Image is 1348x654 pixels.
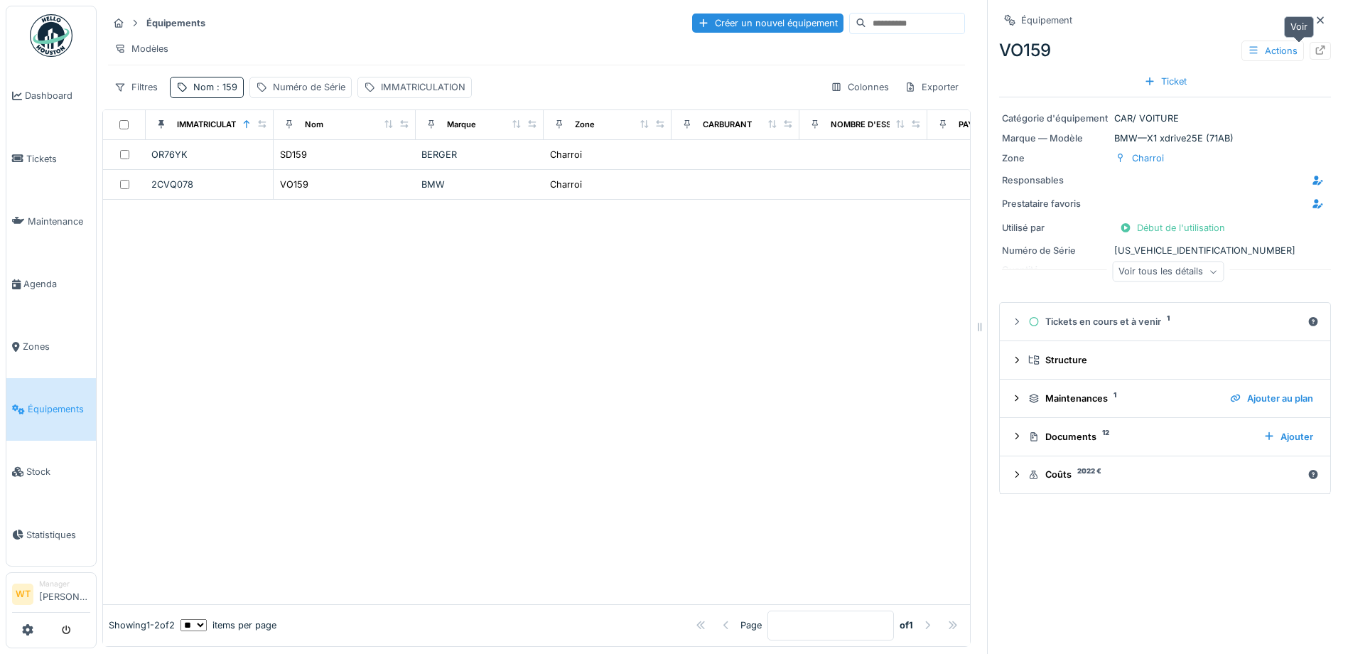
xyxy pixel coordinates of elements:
div: Modèles [108,38,175,59]
a: Équipements [6,378,96,441]
div: Maintenances [1028,392,1219,405]
li: [PERSON_NAME] [39,579,90,609]
div: Zone [1002,151,1109,165]
span: Dashboard [25,89,90,102]
div: IMMATRICULATION [177,119,251,131]
div: Numéro de Série [273,80,345,94]
div: Responsables [1002,173,1109,187]
div: items per page [180,618,276,632]
div: Documents [1028,430,1252,444]
summary: Maintenances1Ajouter au plan [1005,385,1325,412]
span: Statistiques [26,528,90,542]
div: Équipement [1021,14,1072,27]
a: Tickets [6,127,96,190]
summary: Coûts2022 € [1005,462,1325,488]
strong: Équipements [141,16,211,30]
div: NOMBRE D'ESSIEU [831,119,904,131]
div: Nom [193,80,237,94]
a: Statistiques [6,503,96,566]
div: Filtres [108,77,164,97]
div: Page [740,618,762,632]
div: BMW — X1 xdrive25E (71AB) [1002,132,1328,145]
span: Zones [23,340,90,353]
div: Catégorie d'équipement [1002,112,1109,125]
div: Prestataire favoris [1002,197,1109,210]
div: PAYS [959,119,978,131]
div: Voir [1284,16,1314,37]
strong: of 1 [900,618,913,632]
div: Exporter [898,77,965,97]
div: Charroi [1132,151,1164,165]
div: Marque [447,119,476,131]
div: Manager [39,579,90,589]
div: Nom [305,119,323,131]
div: CARBURANT [703,119,752,131]
div: Ajouter [1258,427,1319,446]
div: Charroi [550,148,582,161]
li: WT [12,584,33,605]
span: : 159 [214,82,237,92]
div: Showing 1 - 2 of 2 [109,618,175,632]
div: Ajouter au plan [1224,389,1319,408]
div: Utilisé par [1002,221,1109,235]
div: Tickets en cours et à venir [1028,315,1302,328]
a: Zones [6,316,96,378]
a: Maintenance [6,190,96,252]
div: Charroi [550,178,582,191]
div: Voir tous les détails [1112,262,1224,282]
span: Équipements [28,402,90,416]
a: Stock [6,441,96,503]
div: 2CVQ078 [151,178,267,191]
div: IMMATRICULATION [381,80,465,94]
div: Actions [1241,41,1304,61]
span: Tickets [26,152,90,166]
div: OR76YK [151,148,267,161]
a: WT Manager[PERSON_NAME] [12,579,90,613]
div: Numéro de Série [1002,244,1109,257]
a: Agenda [6,252,96,315]
span: Stock [26,465,90,478]
div: BMW [421,178,538,191]
div: VO159 [999,38,1331,63]
div: VO159 [280,178,308,191]
div: Colonnes [824,77,895,97]
div: Ticket [1138,72,1192,91]
div: Zone [575,119,595,131]
summary: Structure [1005,347,1325,373]
div: [US_VEHICLE_IDENTIFICATION_NUMBER] [1002,244,1328,257]
img: Badge_color-CXgf-gQk.svg [30,14,72,57]
summary: Documents12Ajouter [1005,424,1325,450]
div: BERGER [421,148,538,161]
span: Agenda [23,277,90,291]
summary: Tickets en cours et à venir1 [1005,309,1325,335]
div: SD159 [280,148,307,161]
div: Début de l'utilisation [1114,218,1231,237]
div: Structure [1028,353,1313,367]
div: Marque — Modèle [1002,132,1109,145]
div: CAR/ VOITURE [1002,112,1328,125]
a: Dashboard [6,65,96,127]
div: Créer un nouvel équipement [692,14,843,33]
span: Maintenance [28,215,90,228]
div: Coûts [1028,468,1302,481]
